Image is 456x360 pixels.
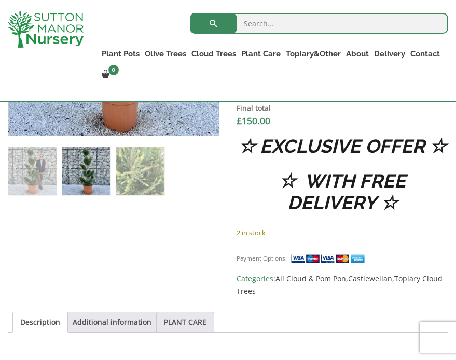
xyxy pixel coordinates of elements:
[237,114,270,127] bdi: 150.00
[190,13,448,34] input: Search...
[8,147,57,195] img: Castlewellan Gold Cloud Tree S Stem 1.70 M (Cupressocyparis Leylandi)
[237,114,242,127] span: £
[408,47,443,61] a: Contact
[239,135,446,157] strong: ☆ EXCLUSIVE OFFER ☆
[291,253,368,264] img: payment supported
[62,147,110,195] img: Castlewellan Gold Cloud Tree S Stem 1.70 M (Cupressocyparis Leylandi) - Image 2
[108,65,119,75] span: 0
[348,273,392,283] a: Castlewellan
[239,47,283,61] a: Plant Care
[73,312,151,332] a: Additional information
[237,102,448,114] dt: Final total
[371,47,408,61] a: Delivery
[20,312,60,332] a: Description
[237,272,448,297] span: Categories: , ,
[237,254,287,262] small: Payment Options:
[343,47,371,61] a: About
[164,312,206,332] a: PLANT CARE
[237,226,448,239] p: 2 in stock
[279,170,406,213] strong: ☆ WITH FREE DELIVERY ☆
[142,47,189,61] a: Olive Trees
[116,147,164,195] img: Castlewellan Gold Cloud Tree S Stem 1.70 M (Cupressocyparis Leylandi) - Image 3
[283,47,343,61] a: Topiary&Other
[189,47,239,61] a: Cloud Trees
[275,273,346,283] a: All Cloud & Pom Pon
[99,67,122,82] a: 0
[8,10,84,48] img: logo
[99,47,142,61] a: Plant Pots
